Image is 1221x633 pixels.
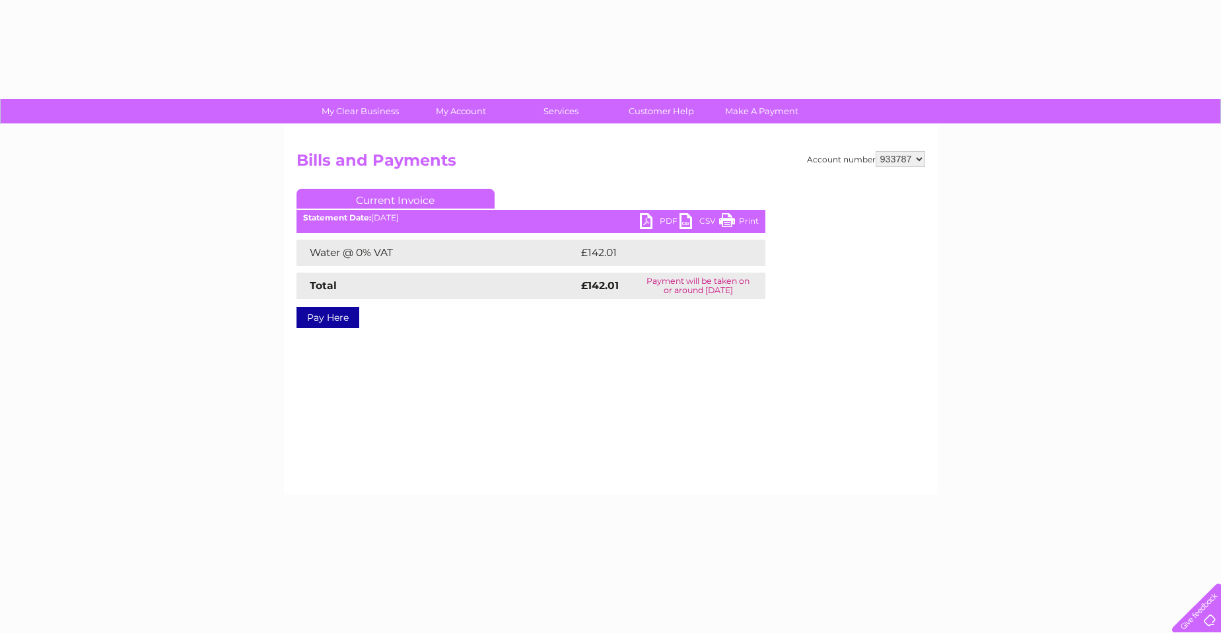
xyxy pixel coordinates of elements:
h2: Bills and Payments [297,151,925,176]
div: [DATE] [297,213,765,222]
a: Make A Payment [707,99,816,123]
a: PDF [640,213,680,232]
a: Current Invoice [297,189,495,209]
div: Account number [807,151,925,167]
a: Customer Help [607,99,716,123]
a: My Clear Business [306,99,415,123]
b: Statement Date: [303,213,371,222]
a: My Account [406,99,515,123]
td: Payment will be taken on or around [DATE] [631,273,765,299]
strong: £142.01 [581,279,619,292]
strong: Total [310,279,337,292]
a: Print [719,213,759,232]
td: Water @ 0% VAT [297,240,578,266]
a: Services [506,99,615,123]
td: £142.01 [578,240,740,266]
a: Pay Here [297,307,359,328]
a: CSV [680,213,719,232]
